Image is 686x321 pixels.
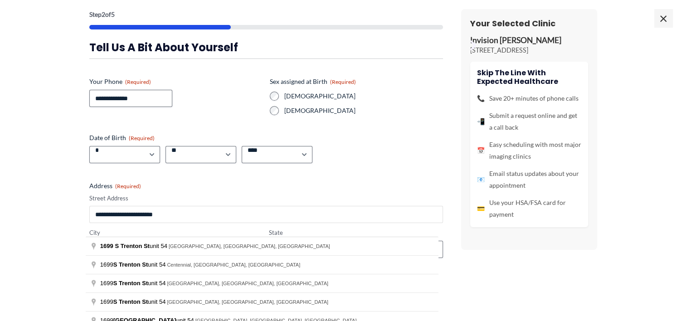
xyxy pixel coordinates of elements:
li: Submit a request online and get a call back [477,110,581,133]
label: State [269,229,443,237]
label: City [89,229,263,237]
label: [DEMOGRAPHIC_DATA] [284,92,443,101]
span: (Required) [125,78,151,85]
span: [GEOGRAPHIC_DATA], [GEOGRAPHIC_DATA], [GEOGRAPHIC_DATA] [167,299,328,305]
span: S Trenton St [113,261,148,268]
label: Your Phone [89,77,263,86]
span: 📅 [477,145,485,156]
li: Easy scheduling with most major imaging clinics [477,139,581,162]
span: S Trenton St [113,280,148,287]
li: Email status updates about your appointment [477,168,581,191]
p: Step of [89,11,443,18]
span: [GEOGRAPHIC_DATA], [GEOGRAPHIC_DATA], [GEOGRAPHIC_DATA] [167,281,328,286]
span: (Required) [129,135,155,141]
legend: Sex assigned at Birth [270,77,356,86]
h3: Tell us a bit about yourself [89,40,443,54]
span: S Trenton St [115,243,150,249]
span: unit 54 [100,243,169,249]
span: 1699 unit 54 [100,298,167,305]
span: 2 [102,10,105,18]
span: (Required) [330,78,356,85]
label: [DEMOGRAPHIC_DATA] [284,106,443,115]
span: 1699 [100,243,113,249]
span: 📞 [477,92,485,104]
span: × [654,9,672,27]
span: (Required) [115,183,141,190]
label: Street Address [89,194,443,203]
span: 1699 unit 54 [100,261,167,268]
span: 💳 [477,203,485,214]
span: S Trenton St [113,298,148,305]
span: 5 [111,10,115,18]
span: Centennial, [GEOGRAPHIC_DATA], [GEOGRAPHIC_DATA] [167,262,300,267]
li: Save 20+ minutes of phone calls [477,92,581,104]
legend: Address [89,181,141,190]
span: [GEOGRAPHIC_DATA], [GEOGRAPHIC_DATA], [GEOGRAPHIC_DATA] [169,243,330,249]
li: Use your HSA/FSA card for payment [477,197,581,220]
span: 📲 [477,116,485,127]
legend: Date of Birth [89,133,155,142]
span: 📧 [477,174,485,185]
span: 1699 unit 54 [100,280,167,287]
